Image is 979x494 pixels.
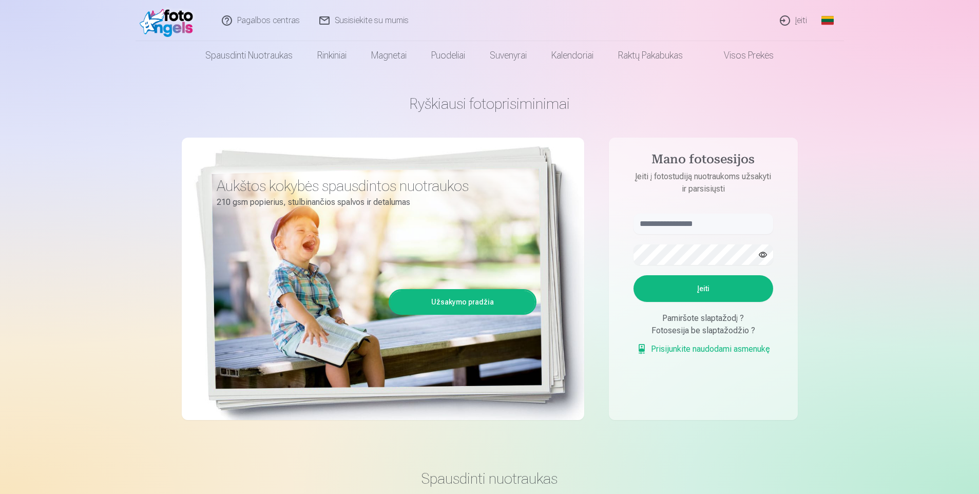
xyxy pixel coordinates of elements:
[217,195,529,210] p: 210 gsm popierius, stulbinančios spalvos ir detalumas
[634,275,773,302] button: Įeiti
[390,291,535,313] a: Užsakymo pradžia
[182,94,798,113] h1: Ryškiausi fotoprisiminimai
[634,325,773,337] div: Fotosesija be slaptažodžio ?
[140,4,199,37] img: /fa2
[634,312,773,325] div: Pamiršote slaptažodį ?
[190,469,790,488] h3: Spausdinti nuotraukas
[606,41,695,70] a: Raktų pakabukas
[623,152,783,170] h4: Mano fotosesijos
[477,41,539,70] a: Suvenyrai
[419,41,477,70] a: Puodeliai
[305,41,359,70] a: Rinkiniai
[637,343,770,355] a: Prisijunkite naudodami asmenukę
[359,41,419,70] a: Magnetai
[623,170,783,195] p: Įeiti į fotostudiją nuotraukoms užsakyti ir parsisiųsti
[539,41,606,70] a: Kalendoriai
[695,41,786,70] a: Visos prekės
[193,41,305,70] a: Spausdinti nuotraukas
[217,177,529,195] h3: Aukštos kokybės spausdintos nuotraukos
